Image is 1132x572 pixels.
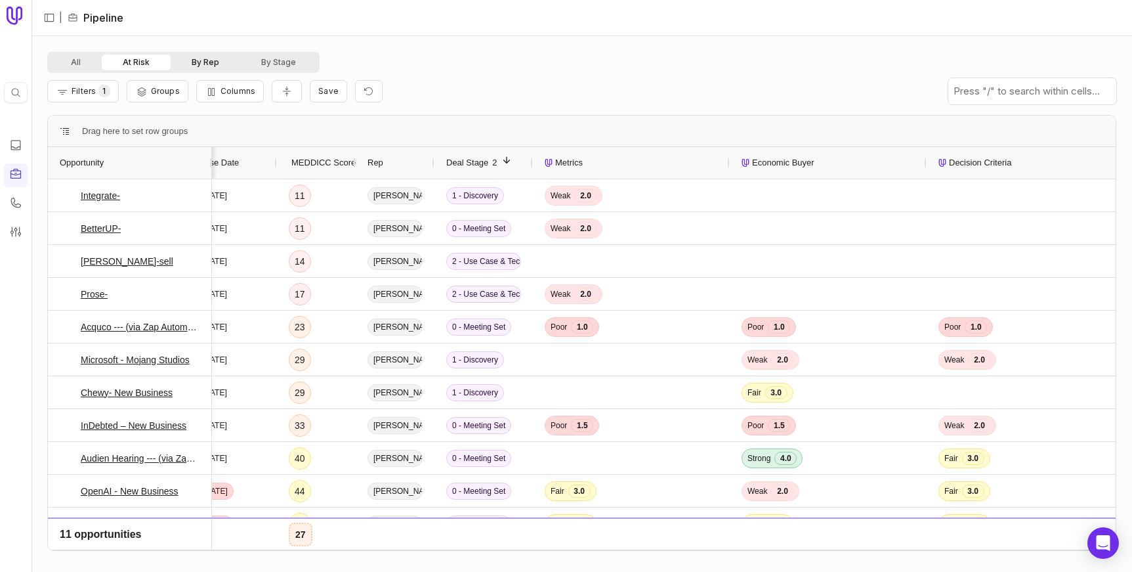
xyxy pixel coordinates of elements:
[771,485,793,498] span: 2.0
[446,155,488,171] span: Deal Stage
[151,86,180,96] span: Groups
[551,486,564,496] span: Fair
[742,147,915,179] div: Economic Buyer
[81,418,186,433] a: InDebted – New Business
[962,485,984,498] span: 3.0
[127,80,188,102] button: Group Pipeline
[488,155,497,171] span: 2
[965,320,987,334] span: 1.0
[367,417,423,434] span: [PERSON_NAME]
[295,516,305,532] div: 49
[774,452,797,465] span: 4.0
[367,351,423,368] span: [PERSON_NAME]
[310,80,347,102] button: Create a new saved view
[747,486,767,496] span: Weak
[50,55,102,70] button: All
[446,417,511,434] span: 0 - Meeting Set
[102,55,171,70] button: At Risk
[196,80,264,102] button: Columns
[765,386,787,399] span: 3.0
[202,387,227,398] time: [DATE]
[551,190,570,201] span: Weak
[295,253,305,269] div: 14
[962,452,984,465] span: 3.0
[72,86,96,96] span: Filters
[39,8,59,28] button: Expand sidebar
[551,519,564,529] span: Fair
[81,319,200,335] a: Acquco --- (via Zap Automation)
[747,355,767,365] span: Weak
[202,322,227,332] time: [DATE]
[295,418,305,433] div: 33
[295,385,305,401] div: 29
[446,450,511,467] span: 0 - Meeting Set
[98,85,110,97] span: 1
[944,453,958,464] span: Fair
[571,419,593,432] span: 1.5
[555,155,583,171] span: Metrics
[367,187,423,204] span: [PERSON_NAME]
[446,253,521,270] span: 2 - Use Case & Technical Validation
[944,322,961,332] span: Poor
[295,221,305,236] div: 11
[202,223,227,234] time: [DATE]
[81,221,121,236] a: BetterUP-
[948,78,1116,104] input: Press "/" to search within cells...
[81,451,200,466] a: Audien Hearing --- (via Zap Automation)
[272,80,302,103] button: Collapse all rows
[291,155,356,171] span: MEDDICC Score
[203,519,228,529] time: [DATE]
[81,253,173,269] a: [PERSON_NAME]-sell
[202,289,227,299] time: [DATE]
[240,55,317,70] button: By Stage
[551,289,570,299] span: Weak
[367,483,423,500] span: [PERSON_NAME]
[446,384,504,401] span: 1 - Discovery
[295,319,305,335] div: 23
[574,222,597,235] span: 2.0
[545,147,718,179] div: Metrics
[944,486,958,496] span: Fair
[81,286,108,302] a: Prose-
[81,483,178,499] a: OpenAI - New Business
[295,451,305,466] div: 40
[574,288,597,301] span: 2.0
[289,147,344,179] div: MEDDICC Score
[747,322,764,332] span: Poor
[446,286,521,303] span: 2 - Use Case & Technical Validation
[202,420,227,431] time: [DATE]
[355,80,383,103] button: Reset view
[752,155,814,171] span: Economic Buyer
[944,420,964,431] span: Weak
[962,517,984,531] span: 3.0
[551,420,567,431] span: Poor
[295,483,305,499] div: 44
[59,10,62,26] span: |
[82,123,188,139] div: Row Groups
[446,220,511,237] span: 0 - Meeting Set
[81,516,106,532] a: Clear-
[367,155,383,171] span: Rep
[568,485,591,498] span: 3.0
[367,286,423,303] span: [PERSON_NAME]
[367,253,423,270] span: [PERSON_NAME]
[367,384,423,401] span: [PERSON_NAME]
[68,10,123,26] li: Pipeline
[968,419,990,432] span: 2.0
[568,517,591,531] span: 3.0
[202,355,227,365] time: [DATE]
[944,355,964,365] span: Weak
[571,320,593,334] span: 1.0
[446,351,504,368] span: 1 - Discovery
[197,155,239,171] span: Close Date
[171,55,240,70] button: By Rep
[367,220,423,237] span: [PERSON_NAME]
[318,86,339,96] span: Save
[367,450,423,467] span: [PERSON_NAME]
[747,387,761,398] span: Fair
[47,80,119,102] button: Filter Pipeline
[949,155,1011,171] span: Decision Criteria
[203,486,228,496] time: [DATE]
[747,519,761,529] span: Fair
[295,352,305,368] div: 29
